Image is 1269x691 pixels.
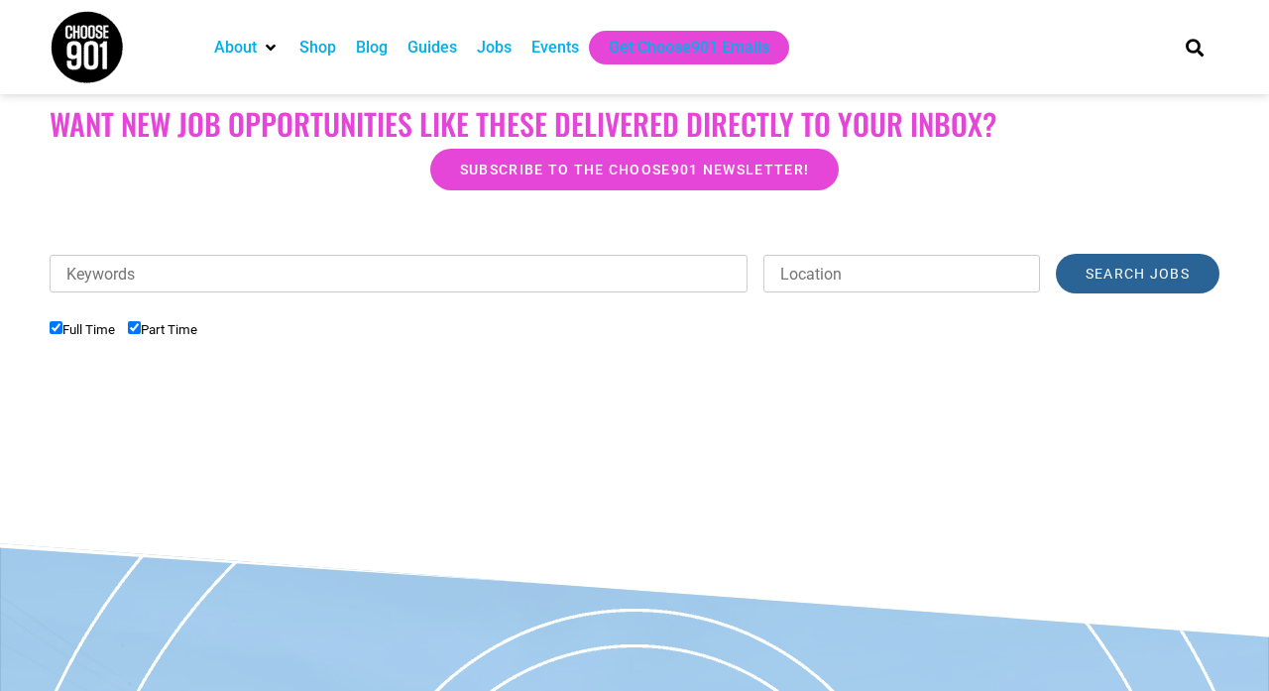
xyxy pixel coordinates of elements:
a: Blog [356,36,388,59]
input: Location [763,255,1040,292]
label: Part Time [128,322,197,337]
h2: Want New Job Opportunities like these Delivered Directly to your Inbox? [50,106,1219,142]
a: Jobs [477,36,512,59]
label: Full Time [50,322,115,337]
div: About [204,31,289,64]
input: Search Jobs [1056,254,1219,293]
a: About [214,36,257,59]
span: Subscribe to the Choose901 newsletter! [460,163,809,176]
a: Subscribe to the Choose901 newsletter! [430,149,839,190]
input: Full Time [50,321,62,334]
a: Shop [299,36,336,59]
a: Guides [407,36,457,59]
input: Keywords [50,255,748,292]
a: Events [531,36,579,59]
input: Part Time [128,321,141,334]
a: Get Choose901 Emails [609,36,769,59]
div: Search [1179,31,1211,63]
nav: Main nav [204,31,1152,64]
